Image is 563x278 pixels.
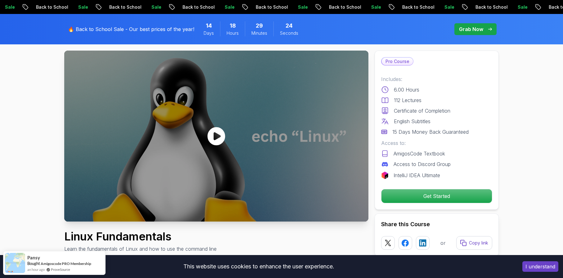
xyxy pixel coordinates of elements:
[456,236,492,250] button: Copy link
[5,253,25,273] img: provesource social proof notification image
[394,150,445,157] p: AmigosCode Textbook
[169,4,211,10] p: Back to School
[64,230,217,243] h1: Linux Fundamentals
[382,58,413,65] p: Pro Course
[41,261,91,266] a: Amigoscode PRO Membership
[242,4,284,10] p: Back to School
[394,160,451,168] p: Access to Discord Group
[256,21,263,30] span: 29 Minutes
[394,118,430,125] p: English Subtitles
[204,30,214,36] span: Days
[392,128,469,136] p: 15 Days Money Back Guaranteed
[286,21,293,30] span: 24 Seconds
[64,4,84,10] p: Sale
[381,139,492,147] p: Access to:
[394,96,421,104] p: 112 Lectures
[27,261,40,266] span: Bought
[206,21,212,30] span: 14 Days
[227,30,239,36] span: Hours
[522,261,558,272] button: Accept cookies
[5,260,513,273] div: This website uses cookies to enhance the user experience.
[504,4,524,10] p: Sale
[137,4,157,10] p: Sale
[251,30,267,36] span: Minutes
[430,4,450,10] p: Sale
[394,107,450,114] p: Certificate of Completion
[64,245,217,253] p: Learn the fundamentals of Linux and how to use the command line
[230,21,236,30] span: 18 Hours
[315,4,357,10] p: Back to School
[394,86,419,93] p: 6.00 Hours
[284,4,304,10] p: Sale
[469,240,488,246] p: Copy link
[27,255,40,260] span: Pansy
[381,172,389,179] img: jetbrains logo
[381,75,492,83] p: Includes:
[22,4,64,10] p: Back to School
[388,4,430,10] p: Back to School
[95,4,137,10] p: Back to School
[68,25,194,33] p: 🔥 Back to School Sale - Our best prices of the year!
[394,172,440,179] p: IntelliJ IDEA Ultimate
[280,30,298,36] span: Seconds
[440,239,446,247] p: or
[211,4,231,10] p: Sale
[27,267,45,272] span: an hour ago
[459,25,483,33] p: Grab Now
[51,267,70,272] a: ProveSource
[381,220,492,229] h2: Share this Course
[462,4,504,10] p: Back to School
[381,189,492,203] button: Get Started
[357,4,377,10] p: Sale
